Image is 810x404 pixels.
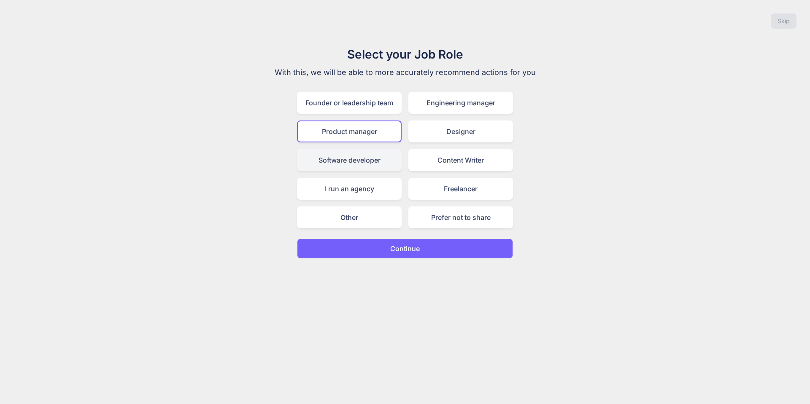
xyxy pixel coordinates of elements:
div: Content Writer [408,149,513,171]
button: Continue [297,238,513,259]
div: Other [297,206,402,228]
div: Engineering manager [408,92,513,114]
div: Product manager [297,120,402,142]
div: Software developer [297,149,402,171]
h1: Select your Job Role [263,45,547,63]
div: Prefer not to share [408,206,513,228]
p: With this, we will be able to more accurately recommend actions for you [263,67,547,78]
div: Founder or leadership team [297,92,402,114]
div: Designer [408,120,513,142]
button: Skip [771,13,796,29]
div: Freelancer [408,178,513,200]
div: I run an agency [297,178,402,200]
p: Continue [390,243,420,254]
